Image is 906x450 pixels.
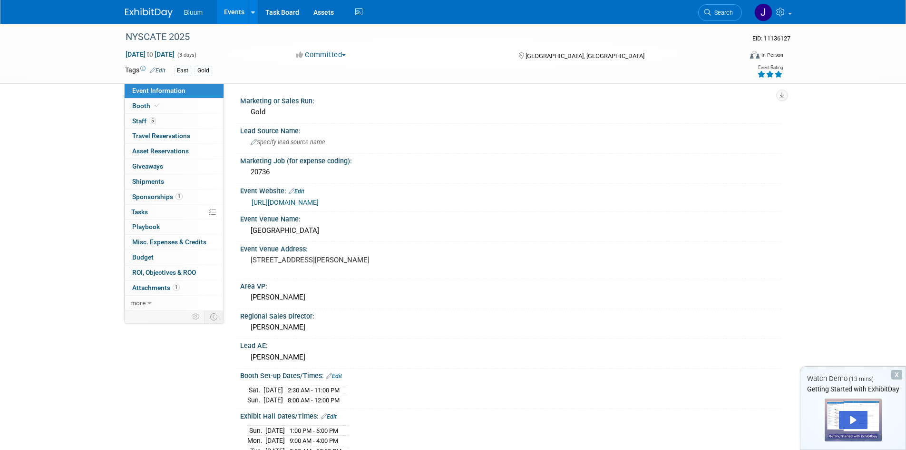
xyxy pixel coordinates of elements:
a: Playbook [125,220,224,234]
a: Attachments1 [125,280,224,295]
a: Booth [125,99,224,113]
td: Personalize Event Tab Strip [188,310,205,323]
span: Specify lead source name [251,139,325,146]
span: 8:00 AM - 12:00 PM [288,397,340,404]
td: Sun. [247,425,265,436]
span: ROI, Objectives & ROO [132,269,196,276]
div: Marketing or Sales Run: [240,94,781,106]
span: Giveaways [132,162,163,170]
div: [PERSON_NAME] [247,350,774,365]
span: [GEOGRAPHIC_DATA], [GEOGRAPHIC_DATA] [526,52,644,60]
span: Attachments [132,284,180,291]
span: Staff [132,117,156,125]
span: more [130,299,146,307]
a: Edit [289,188,304,195]
div: Event Website: [240,184,781,196]
a: Sponsorships1 [125,190,224,204]
td: [DATE] [263,385,283,395]
img: Format-Inperson.png [750,51,760,59]
div: Event Format [686,50,784,64]
div: Exhibit Hall Dates/Times: [240,409,781,421]
span: 5 [149,117,156,124]
a: Tasks [125,205,224,220]
a: Event Information [125,83,224,98]
div: [PERSON_NAME] [247,290,774,305]
i: Booth reservation complete [155,103,159,108]
a: Shipments [125,174,224,189]
a: Misc. Expenses & Credits [125,235,224,250]
td: [DATE] [263,395,283,405]
a: Asset Reservations [125,144,224,159]
span: Asset Reservations [132,147,189,155]
a: Budget [125,250,224,265]
td: Sat. [247,385,263,395]
div: Event Venue Name: [240,212,781,224]
span: Search [711,9,733,16]
td: [DATE] [265,425,285,436]
span: [DATE] [DATE] [125,50,175,59]
span: 1:00 PM - 6:00 PM [290,427,338,434]
a: [URL][DOMAIN_NAME] [252,199,319,206]
span: Misc. Expenses & Credits [132,238,206,246]
div: Dismiss [891,370,902,380]
span: Travel Reservations [132,132,190,140]
div: In-Person [761,51,783,59]
div: Lead AE: [240,339,781,350]
a: Edit [150,67,166,74]
span: 1 [175,193,183,200]
div: [PERSON_NAME] [247,320,774,335]
img: Jessica Strandquest [754,3,772,21]
span: Shipments [132,178,164,185]
span: 1 [173,284,180,291]
a: Giveaways [125,159,224,174]
td: [DATE] [265,436,285,446]
a: Edit [326,373,342,380]
div: Gold [247,105,774,120]
div: Gold [195,66,212,76]
a: Travel Reservations [125,129,224,143]
div: 20736 [247,165,774,180]
span: 9:00 AM - 4:00 PM [290,437,338,444]
div: Lead Source Name: [240,124,781,136]
span: (13 mins) [849,376,874,382]
div: Play [839,411,867,429]
span: 2:30 AM - 11:00 PM [288,387,340,394]
span: Tasks [131,208,148,216]
td: Mon. [247,436,265,446]
div: Regional Sales Director: [240,309,781,321]
div: Marketing Job (for expense coding): [240,154,781,166]
a: Edit [321,413,337,420]
div: Booth Set-up Dates/Times: [240,369,781,381]
div: East [174,66,191,76]
button: Committed [293,50,350,60]
td: Tags [125,65,166,76]
a: ROI, Objectives & ROO [125,265,224,280]
div: Event Rating [757,65,783,70]
span: (3 days) [176,52,196,58]
span: Budget [132,253,154,261]
span: to [146,50,155,58]
div: Getting Started with ExhibitDay [800,384,906,394]
span: Event Information [132,87,185,94]
span: Sponsorships [132,193,183,200]
div: [GEOGRAPHIC_DATA] [247,223,774,238]
div: Event Venue Address: [240,242,781,254]
span: Playbook [132,223,160,230]
a: Staff5 [125,114,224,129]
td: Toggle Event Tabs [204,310,224,323]
div: NYSCATE 2025 [122,29,728,46]
img: ExhibitDay [125,8,173,18]
span: Event ID: 11136127 [752,35,790,42]
div: Area VP: [240,279,781,291]
td: Sun. [247,395,263,405]
span: Bluum [184,9,203,16]
a: more [125,296,224,310]
pre: [STREET_ADDRESS][PERSON_NAME] [251,256,455,264]
a: Search [698,4,742,21]
span: Booth [132,102,161,110]
div: Watch Demo [800,374,906,384]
